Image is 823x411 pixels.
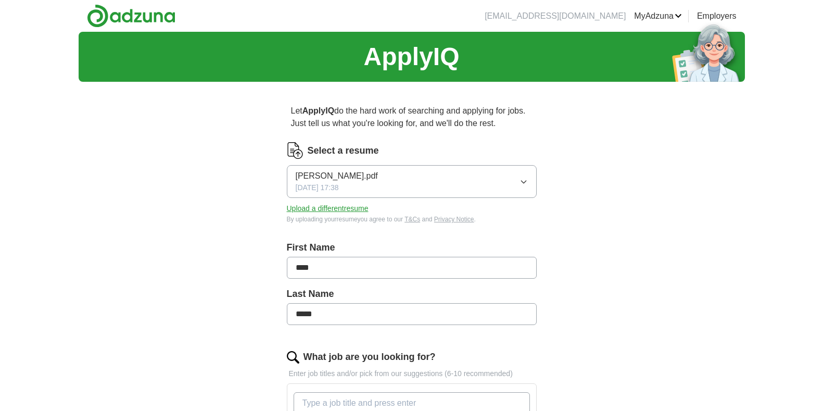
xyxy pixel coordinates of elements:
strong: ApplyIQ [302,106,334,115]
label: First Name [287,241,537,255]
button: Upload a differentresume [287,203,369,214]
a: Employers [697,10,737,22]
img: Adzuna logo [87,4,175,28]
img: CV Icon [287,142,303,159]
span: [DATE] 17:38 [296,182,339,193]
p: Let do the hard work of searching and applying for jobs. Just tell us what you're looking for, an... [287,101,537,134]
div: By uploading your resume you agree to our and . [287,215,537,224]
button: [PERSON_NAME].pdf[DATE] 17:38 [287,165,537,198]
a: Privacy Notice [434,216,474,223]
h1: ApplyIQ [363,38,459,76]
span: [PERSON_NAME].pdf [296,170,378,182]
img: search.png [287,351,299,364]
label: Select a resume [308,144,379,158]
p: Enter job titles and/or pick from our suggestions (6-10 recommended) [287,368,537,379]
a: T&Cs [404,216,420,223]
li: [EMAIL_ADDRESS][DOMAIN_NAME] [485,10,626,22]
a: MyAdzuna [634,10,682,22]
label: Last Name [287,287,537,301]
label: What job are you looking for? [303,350,436,364]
